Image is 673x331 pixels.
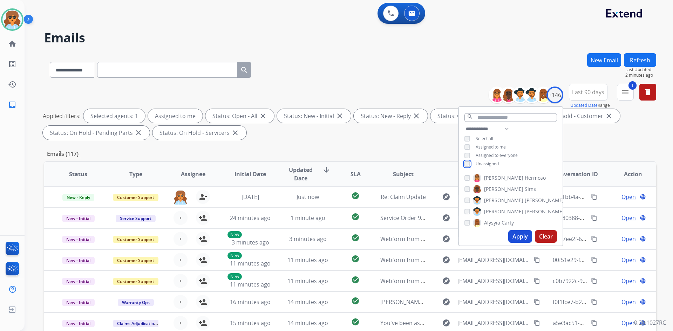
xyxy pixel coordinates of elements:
[476,152,518,158] span: Assigned to everyone
[113,257,158,264] span: Customer Support
[335,112,344,120] mat-icon: close
[277,109,351,123] div: Status: New - Initial
[525,197,564,204] span: [PERSON_NAME]
[591,215,597,221] mat-icon: content_copy
[8,101,16,109] mat-icon: inbox
[553,170,598,178] span: Conversation ID
[83,109,145,123] div: Selected agents: 1
[534,320,540,326] mat-icon: content_copy
[640,215,646,221] mat-icon: language
[591,299,597,305] mat-icon: content_copy
[546,87,563,103] div: +146
[587,53,621,67] button: New Email
[62,320,95,327] span: New - Initial
[525,186,536,193] span: Sims
[484,219,500,226] span: Alysyia
[285,166,317,182] span: Updated Date
[572,91,604,94] span: Last 90 days
[116,215,156,222] span: Service Support
[412,112,421,120] mat-icon: close
[8,80,16,89] mat-icon: history
[322,166,331,174] mat-icon: arrow_downward
[535,230,557,243] button: Clear
[199,193,207,201] mat-icon: person_remove
[457,298,530,306] span: [EMAIL_ADDRESS][DOMAIN_NAME]
[129,170,142,178] span: Type
[534,299,540,305] mat-icon: content_copy
[621,193,636,201] span: Open
[457,277,530,285] span: [EMAIL_ADDRESS][DOMAIN_NAME]
[230,214,271,222] span: 24 minutes ago
[457,193,530,201] span: [EMAIL_ADDRESS][DOMAIN_NAME]
[525,208,564,215] span: [PERSON_NAME]
[621,88,630,96] mat-icon: menu
[591,257,597,263] mat-icon: content_copy
[553,277,661,285] span: c0b7922c-9de2-4db0-aabe-3f681a2e5ba4
[227,231,242,238] p: New
[179,214,182,222] span: +
[591,194,597,200] mat-icon: content_copy
[381,193,426,201] span: Re: Claim Update
[380,214,577,222] span: Service Order 9ad6611b-f234-4a7c-bba8-ef0c29a0dba6 Booked with Velofix
[259,112,267,120] mat-icon: close
[227,252,242,259] p: New
[380,256,539,264] span: Webform from [EMAIL_ADDRESS][DOMAIN_NAME] on [DATE]
[291,214,325,222] span: 1 minute ago
[113,194,158,201] span: Customer Support
[442,319,450,327] mat-icon: explore
[174,316,188,330] button: +
[625,73,656,78] span: 2 minutes ago
[351,170,361,178] span: SLA
[553,256,656,264] span: 00f51e29-fcde-482d-b87b-248e631fa9ef
[640,299,646,305] mat-icon: language
[467,113,473,120] mat-icon: search
[570,102,610,108] span: Range
[634,318,666,327] p: 0.20.1027RC
[605,112,613,120] mat-icon: close
[199,235,207,243] mat-icon: person_add
[354,109,428,123] div: Status: New - Reply
[199,277,207,285] mat-icon: person_add
[174,274,188,288] button: +
[351,297,360,305] mat-icon: check_circle
[457,214,530,222] span: [EMAIL_ADDRESS][DOMAIN_NAME]
[179,235,182,243] span: +
[476,144,506,150] span: Assigned to me
[240,66,249,74] mat-icon: search
[430,109,522,123] div: Status: On-hold – Internal
[380,235,539,243] span: Webform from [EMAIL_ADDRESS][DOMAIN_NAME] on [DATE]
[43,126,150,140] div: Status: On Hold - Pending Parts
[569,84,607,101] button: Last 90 days
[534,278,540,284] mat-icon: content_copy
[621,277,636,285] span: Open
[442,235,450,243] mat-icon: explore
[44,150,81,158] p: Emails (117)
[231,129,239,137] mat-icon: close
[287,319,328,327] span: 14 minutes ago
[199,298,207,306] mat-icon: person_add
[289,235,327,243] span: 3 minutes ago
[287,277,328,285] span: 11 minutes ago
[113,278,158,285] span: Customer Support
[62,236,95,243] span: New - Initial
[617,84,634,101] button: 1
[205,109,274,123] div: Status: Open - All
[230,319,271,327] span: 15 minutes ago
[457,235,530,243] span: [EMAIL_ADDRESS][DOMAIN_NAME]
[199,256,207,264] mat-icon: person_add
[591,278,597,284] mat-icon: content_copy
[113,320,161,327] span: Claims Adjudication
[287,256,328,264] span: 11 minutes ago
[599,162,656,186] th: Action
[152,126,246,140] div: Status: On Hold - Servicers
[484,186,523,193] span: [PERSON_NAME]
[457,319,530,327] span: [EMAIL_ADDRESS][DOMAIN_NAME]
[621,235,636,243] span: Open
[134,129,143,137] mat-icon: close
[179,277,182,285] span: +
[591,236,597,242] mat-icon: content_copy
[534,257,540,263] mat-icon: content_copy
[621,319,636,327] span: Open
[380,319,601,327] span: You've been assigned a new service order: 4e9cabd2-3b03-4e60-b83c-1aa1f8727d71
[297,193,319,201] span: Just now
